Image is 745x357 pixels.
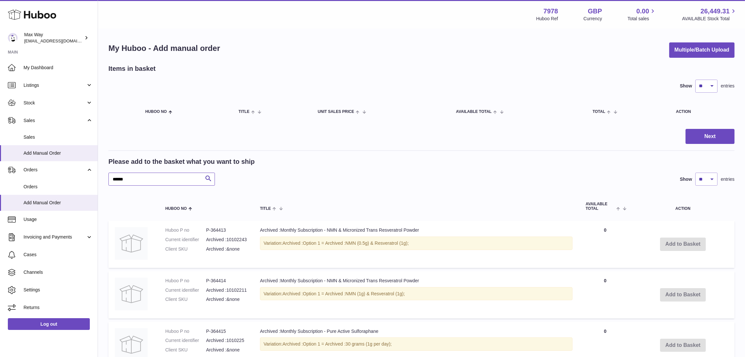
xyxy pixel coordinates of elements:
a: 0.00 Total sales [627,7,656,22]
span: Title [238,110,249,114]
span: Archived :Option 1 = Archived :30 grams (1g per day); [283,341,392,347]
span: Archived :Option 1 = Archived :NMN (0.5g) & Resveratrol (1g); [283,241,409,246]
h2: Please add to the basket what you want to ship [108,157,255,166]
span: My Dashboard [24,65,93,71]
dd: P-364414 [206,278,247,284]
div: Currency [584,16,602,22]
dt: Huboo P no [165,328,206,334]
dd: Archived :1010225 [206,337,247,344]
span: AVAILABLE Stock Total [682,16,737,22]
dt: Client SKU [165,246,206,252]
dd: Archived :&none [206,347,247,353]
a: Log out [8,318,90,330]
dt: Current identifier [165,337,206,344]
th: Action [631,195,735,217]
span: AVAILABLE Total [586,202,615,210]
span: Add Manual Order [24,150,93,156]
span: AVAILABLE Total [456,110,492,114]
h2: Items in basket [108,64,156,73]
div: Variation: [260,287,573,301]
span: Channels [24,269,93,275]
dt: Huboo P no [165,227,206,233]
span: Stock [24,100,86,106]
img: Archived :Monthly Subscription - NMN & Micronized Trans Resveratrol Powder [115,227,148,260]
dt: Huboo P no [165,278,206,284]
strong: 7978 [543,7,558,16]
div: Variation: [260,237,573,250]
strong: GBP [588,7,602,16]
dd: P-364413 [206,227,247,233]
td: 0 [579,271,631,318]
td: Archived :Monthly Subscription - NMN & Micronized Trans Resveratrol Powder [253,271,579,318]
button: Multiple/Batch Upload [669,42,735,58]
span: Total [592,110,605,114]
button: Next [686,129,735,144]
span: Settings [24,287,93,293]
label: Show [680,83,692,89]
img: Max@LongevityBox.co.uk [8,33,18,43]
div: Action [676,110,728,114]
span: entries [721,176,735,182]
div: Huboo Ref [536,16,558,22]
span: Unit Sales Price [318,110,354,114]
span: Add Manual Order [24,200,93,206]
span: Title [260,207,271,211]
dt: Client SKU [165,296,206,303]
h1: My Huboo - Add manual order [108,43,220,54]
span: Cases [24,252,93,258]
span: Returns [24,304,93,311]
span: Listings [24,82,86,88]
dd: P-364415 [206,328,247,334]
span: Usage [24,216,93,223]
span: Archived :Option 1 = Archived :NMN (1g) & Resveratrol (1g); [283,291,405,296]
a: 26,449.31 AVAILABLE Stock Total [682,7,737,22]
span: [EMAIL_ADDRESS][DOMAIN_NAME] [24,38,96,43]
div: Variation: [260,337,573,351]
td: 0 [579,221,631,268]
span: 26,449.31 [701,7,730,16]
div: Max Way [24,32,83,44]
span: entries [721,83,735,89]
dd: Archived :&none [206,296,247,303]
span: Huboo no [165,207,187,211]
dt: Current identifier [165,287,206,293]
span: Total sales [627,16,656,22]
img: Archived :Monthly Subscription - NMN & Micronized Trans Resveratrol Powder [115,278,148,310]
dd: Archived :10102243 [206,237,247,243]
span: Invoicing and Payments [24,234,86,240]
span: 0.00 [637,7,649,16]
dd: Archived :10102211 [206,287,247,293]
span: Huboo no [145,110,167,114]
dt: Client SKU [165,347,206,353]
label: Show [680,176,692,182]
span: Sales [24,117,86,124]
dt: Current identifier [165,237,206,243]
td: Archived :Monthly Subscription - NMN & Micronized Trans Resveratrol Powder [253,221,579,268]
span: Orders [24,167,86,173]
span: Sales [24,134,93,140]
span: Orders [24,184,93,190]
dd: Archived :&none [206,246,247,252]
